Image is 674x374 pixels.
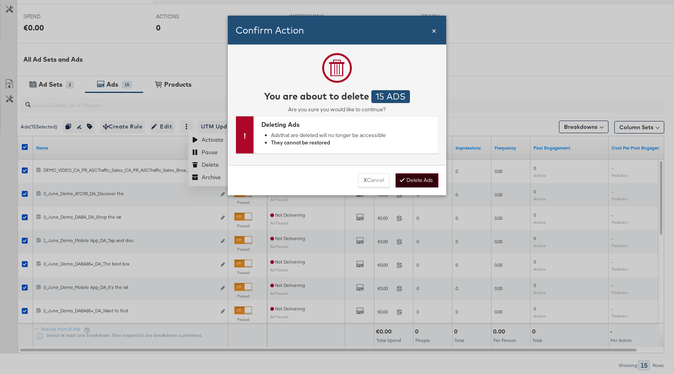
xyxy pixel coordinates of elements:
[236,24,304,36] span: Confirm Action
[261,120,434,129] div: Deleting Ads
[358,173,390,187] button: Cancel
[271,139,330,146] strong: They cannot be restored
[288,106,386,113] div: Are you sure you would like to continue?
[271,132,434,139] li: Ads that are deleted will no longer be accessible
[432,25,436,36] div: Close
[432,25,436,35] span: ×
[339,90,371,102] strong: delete
[264,89,410,103] div: You are about to
[371,90,410,103] div: 15 Ads
[396,173,438,187] button: Delete Ads
[364,176,367,184] strong: X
